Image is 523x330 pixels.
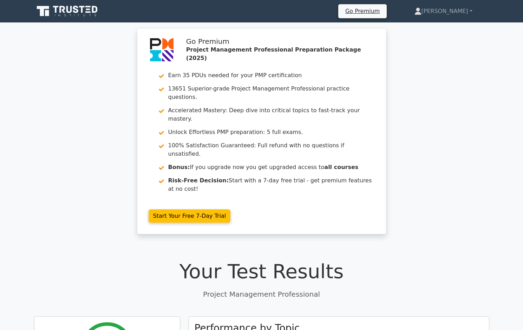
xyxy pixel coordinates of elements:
h1: Your Test Results [34,260,489,283]
a: Start Your Free 7-Day Trial [149,209,231,223]
p: Project Management Professional [34,289,489,299]
a: Go Premium [341,6,384,16]
a: [PERSON_NAME] [398,4,489,18]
